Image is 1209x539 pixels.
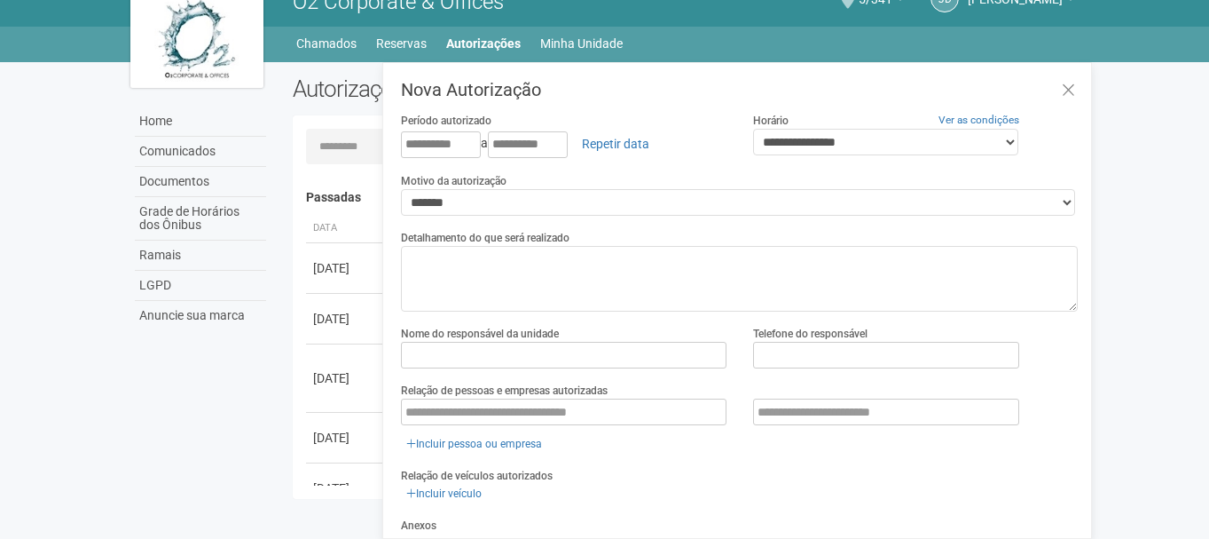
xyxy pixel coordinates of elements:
label: Telefone do responsável [753,326,867,342]
div: [DATE] [313,429,379,447]
label: Nome do responsável da unidade [401,326,559,342]
a: Grade de Horários dos Ônibus [135,197,266,241]
a: Anuncie sua marca [135,301,266,330]
a: Comunicados [135,137,266,167]
a: Reservas [376,31,427,56]
a: Autorizações [446,31,521,56]
th: Data [306,214,386,243]
h3: Nova Autorização [401,81,1078,99]
a: Chamados [296,31,357,56]
a: Home [135,107,266,137]
div: [DATE] [313,369,379,387]
a: LGPD [135,271,266,301]
a: Ramais [135,241,266,271]
a: Minha Unidade [540,31,623,56]
label: Motivo da autorização [401,173,506,189]
label: Período autorizado [401,113,491,129]
label: Relação de pessoas e empresas autorizadas [401,383,608,399]
a: Ver as condições [938,114,1019,126]
label: Horário [753,113,789,129]
div: [DATE] [313,480,379,497]
a: Documentos [135,167,266,197]
div: [DATE] [313,310,379,328]
label: Relação de veículos autorizados [401,468,553,484]
label: Detalhamento do que será realizado [401,230,569,246]
div: [DATE] [313,259,379,277]
h4: Passadas [306,191,1066,204]
a: Incluir veículo [401,484,487,503]
div: a [401,129,726,159]
a: Incluir pessoa ou empresa [401,434,547,454]
h2: Autorizações [293,75,672,102]
label: Anexos [401,518,436,534]
a: Repetir data [570,129,661,159]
